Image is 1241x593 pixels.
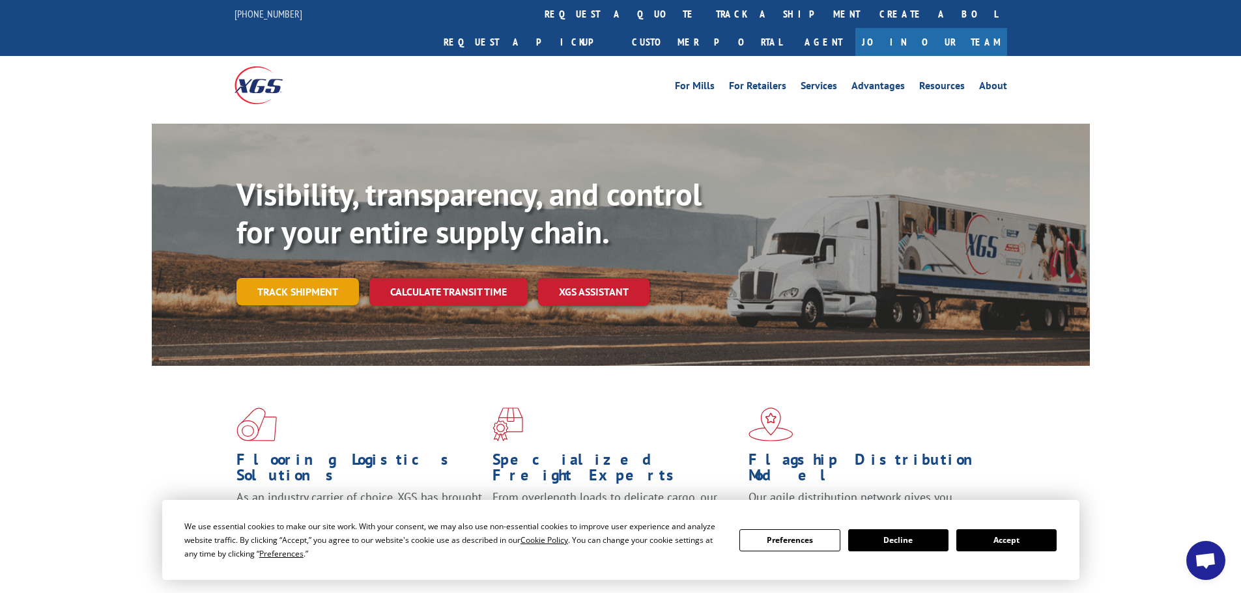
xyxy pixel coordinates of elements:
a: Track shipment [236,278,359,305]
img: xgs-icon-total-supply-chain-intelligence-red [236,407,277,441]
button: Preferences [739,529,840,551]
b: Visibility, transparency, and control for your entire supply chain. [236,174,702,252]
img: xgs-icon-flagship-distribution-model-red [749,407,793,441]
a: Request a pickup [434,28,622,56]
button: Decline [848,529,949,551]
span: Preferences [259,548,304,559]
a: Resources [919,81,965,95]
a: Calculate transit time [369,278,528,306]
span: Our agile distribution network gives you nationwide inventory management on demand. [749,490,988,520]
div: Open chat [1186,541,1225,580]
span: Cookie Policy [521,534,568,545]
a: [PHONE_NUMBER] [235,7,302,20]
div: Cookie Consent Prompt [162,500,1079,580]
a: XGS ASSISTANT [538,278,649,306]
a: For Mills [675,81,715,95]
a: Services [801,81,837,95]
a: Advantages [851,81,905,95]
a: Join Our Team [855,28,1007,56]
button: Accept [956,529,1057,551]
a: Customer Portal [622,28,792,56]
img: xgs-icon-focused-on-flooring-red [492,407,523,441]
a: About [979,81,1007,95]
span: As an industry carrier of choice, XGS has brought innovation and dedication to flooring logistics... [236,490,482,536]
h1: Flooring Logistics Solutions [236,452,483,490]
a: For Retailers [729,81,786,95]
h1: Specialized Freight Experts [492,452,739,490]
a: Agent [792,28,855,56]
div: We use essential cookies to make our site work. With your consent, we may also use non-essential ... [184,519,724,560]
h1: Flagship Distribution Model [749,452,995,490]
p: From overlength loads to delicate cargo, our experienced staff knows the best way to move your fr... [492,490,739,547]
